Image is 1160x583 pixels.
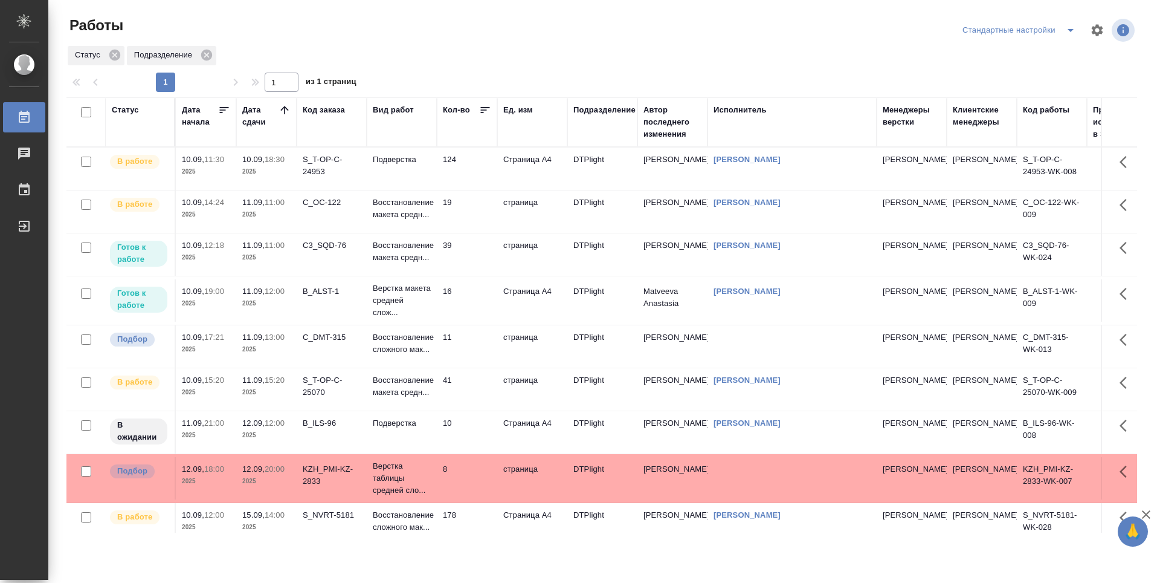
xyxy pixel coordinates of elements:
[947,411,1017,454] td: [PERSON_NAME]
[182,376,204,385] p: 10.09,
[437,503,497,546] td: 178
[714,104,767,116] div: Исполнитель
[567,411,637,454] td: DTPlight
[637,325,707,368] td: [PERSON_NAME]
[182,155,204,164] p: 10.09,
[503,104,533,116] div: Ед. изм
[204,510,224,519] p: 12:00
[373,282,431,319] p: Верстка макета средней слож...
[117,333,147,345] p: Подбор
[303,154,361,178] div: S_T-OP-C-24953
[573,104,636,116] div: Подразделение
[373,417,431,429] p: Подверстка
[953,104,1011,128] div: Клиентские менеджеры
[1017,457,1087,500] td: KZH_PMI-KZ-2833-WK-007
[306,74,356,92] span: из 1 страниц
[109,374,169,391] div: Исполнитель выполняет работу
[637,148,707,190] td: [PERSON_NAME]
[109,417,169,446] div: Исполнитель назначен, приступать к работе пока рано
[497,503,567,546] td: Страница А4
[1112,325,1141,354] button: Здесь прячутся важные кнопки
[567,457,637,500] td: DTPlight
[242,166,291,178] p: 2025
[1017,368,1087,411] td: S_T-OP-C-25070-WK-009
[265,376,285,385] p: 15:20
[1017,191,1087,233] td: C_OC-122-WK-009
[1023,104,1069,116] div: Код работы
[242,252,291,264] p: 2025
[204,464,224,474] p: 18:00
[714,287,781,296] a: [PERSON_NAME]
[242,104,279,128] div: Дата сдачи
[182,166,230,178] p: 2025
[1017,279,1087,322] td: B_ALST-1-WK-009
[265,333,285,342] p: 13:00
[242,521,291,533] p: 2025
[883,374,941,386] p: [PERSON_NAME]
[637,503,707,546] td: [PERSON_NAME]
[643,104,701,140] div: Автор последнего изменения
[242,344,291,356] p: 2025
[959,21,1083,40] div: split button
[437,411,497,454] td: 10
[242,386,291,399] p: 2025
[637,191,707,233] td: [PERSON_NAME]
[947,368,1017,411] td: [PERSON_NAME]
[497,191,567,233] td: страница
[242,209,291,221] p: 2025
[1112,19,1137,42] span: Посмотреть информацию
[303,285,361,298] div: B_ALST-1
[443,104,470,116] div: Кол-во
[1123,519,1143,544] span: 🙏
[109,154,169,170] div: Исполнитель выполняет работу
[637,279,707,322] td: Matveeva Anastasia
[242,376,265,385] p: 11.09,
[204,287,224,296] p: 19:00
[883,417,941,429] p: [PERSON_NAME]
[714,376,781,385] a: [PERSON_NAME]
[497,368,567,411] td: страница
[303,463,361,487] div: KZH_PMI-KZ-2833
[303,331,361,344] div: C_DMT-315
[373,104,414,116] div: Вид работ
[714,419,781,428] a: [PERSON_NAME]
[182,198,204,207] p: 10.09,
[637,457,707,500] td: [PERSON_NAME]
[883,463,941,475] p: [PERSON_NAME]
[204,198,224,207] p: 14:24
[117,465,147,477] p: Подбор
[303,239,361,252] div: C3_SQD-76
[204,376,224,385] p: 15:20
[182,287,204,296] p: 10.09,
[303,104,345,116] div: Код заказа
[637,233,707,276] td: [PERSON_NAME]
[242,464,265,474] p: 12.09,
[66,16,123,35] span: Работы
[117,511,152,523] p: В работе
[947,279,1017,322] td: [PERSON_NAME]
[1112,503,1141,532] button: Здесь прячутся важные кнопки
[204,155,224,164] p: 11:30
[303,509,361,521] div: S_NVRT-5181
[373,460,431,497] p: Верстка таблицы средней сло...
[497,411,567,454] td: Страница А4
[567,233,637,276] td: DTPlight
[1017,503,1087,546] td: S_NVRT-5181-WK-028
[1112,279,1141,308] button: Здесь прячутся важные кнопки
[373,154,431,166] p: Подверстка
[1118,516,1148,547] button: 🙏
[883,285,941,298] p: [PERSON_NAME]
[373,509,431,533] p: Восстановление сложного мак...
[567,325,637,368] td: DTPlight
[1017,233,1087,276] td: C3_SQD-76-WK-024
[303,417,361,429] div: B_ILS-96
[242,475,291,487] p: 2025
[947,325,1017,368] td: [PERSON_NAME]
[117,241,160,265] p: Готов к работе
[373,374,431,399] p: Восстановление макета средн...
[947,148,1017,190] td: [PERSON_NAME]
[265,198,285,207] p: 11:00
[637,411,707,454] td: [PERSON_NAME]
[242,155,265,164] p: 10.09,
[883,509,941,521] p: [PERSON_NAME]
